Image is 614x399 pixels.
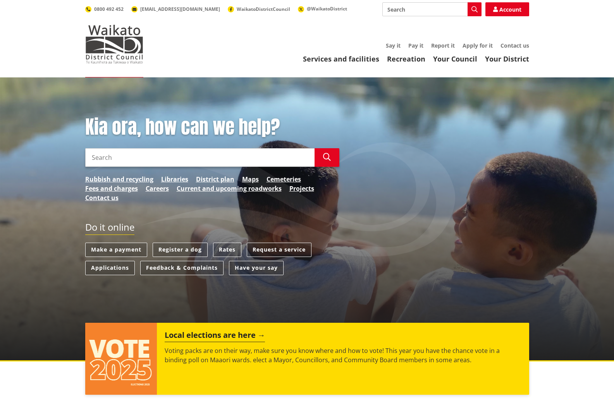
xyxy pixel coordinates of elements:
[307,5,347,12] span: @WaikatoDistrict
[228,6,290,12] a: WaikatoDistrictCouncil
[165,346,521,365] p: Voting packs are on their way, make sure you know where and how to vote! This year you have the c...
[85,261,135,275] a: Applications
[386,42,401,49] a: Say it
[267,175,301,184] a: Cemeteries
[146,184,169,193] a: Careers
[85,116,339,139] h1: Kia ora, how can we help?
[387,54,425,63] a: Recreation
[463,42,493,49] a: Apply for it
[229,261,284,275] a: Have your say
[247,243,311,257] a: Request a service
[408,42,423,49] a: Pay it
[85,175,153,184] a: Rubbish and recycling
[500,42,529,49] a: Contact us
[242,175,259,184] a: Maps
[431,42,455,49] a: Report it
[94,6,124,12] span: 0800 492 452
[213,243,241,257] a: Rates
[85,148,315,167] input: Search input
[485,2,529,16] a: Account
[85,6,124,12] a: 0800 492 452
[165,331,265,342] h2: Local elections are here
[85,243,147,257] a: Make a payment
[153,243,208,257] a: Register a dog
[303,54,379,63] a: Services and facilities
[382,2,482,16] input: Search input
[485,54,529,63] a: Your District
[140,6,220,12] span: [EMAIL_ADDRESS][DOMAIN_NAME]
[85,184,138,193] a: Fees and charges
[131,6,220,12] a: [EMAIL_ADDRESS][DOMAIN_NAME]
[85,222,134,235] h2: Do it online
[298,5,347,12] a: @WaikatoDistrict
[85,25,143,63] img: Waikato District Council - Te Kaunihera aa Takiwaa o Waikato
[237,6,290,12] span: WaikatoDistrictCouncil
[85,323,529,395] a: Local elections are here Voting packs are on their way, make sure you know where and how to vote!...
[140,261,224,275] a: Feedback & Complaints
[177,184,282,193] a: Current and upcoming roadworks
[289,184,314,193] a: Projects
[85,323,157,395] img: Vote 2025
[196,175,234,184] a: District plan
[433,54,477,63] a: Your Council
[161,175,188,184] a: Libraries
[85,193,119,202] a: Contact us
